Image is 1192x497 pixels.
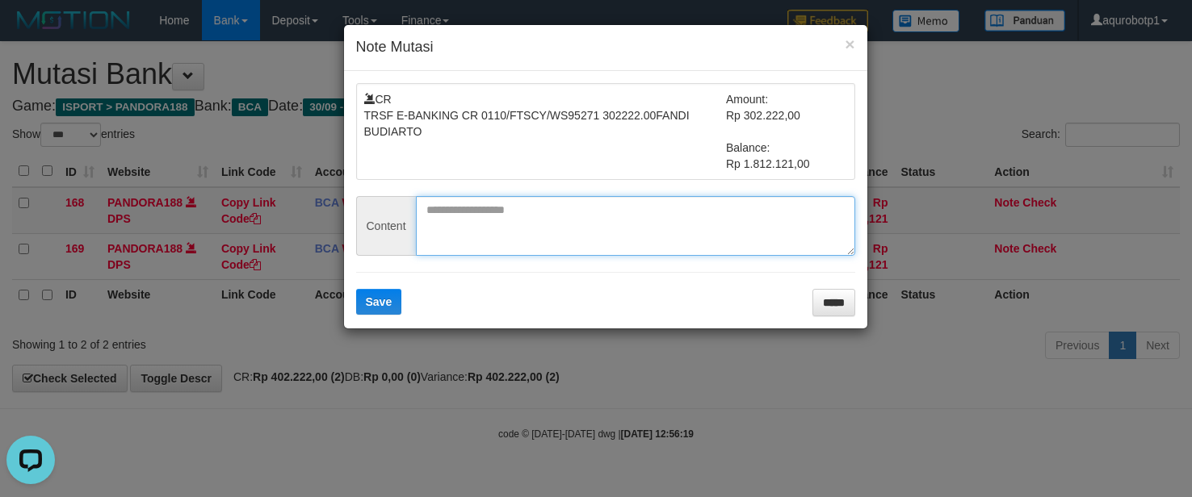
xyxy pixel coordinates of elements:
span: Content [356,196,416,256]
span: Save [366,295,392,308]
td: CR TRSF E-BANKING CR 0110/FTSCY/WS95271 302222.00FANDI BUDIARTO [364,91,727,172]
button: × [845,35,854,52]
button: Open LiveChat chat widget [6,6,55,55]
h4: Note Mutasi [356,37,855,58]
button: Save [356,289,402,315]
td: Amount: Rp 302.222,00 Balance: Rp 1.812.121,00 [726,91,847,172]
